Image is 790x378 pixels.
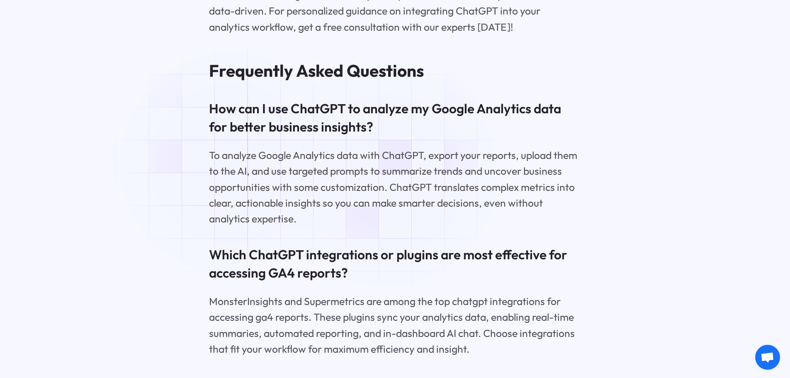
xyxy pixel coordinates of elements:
div: 채팅 열기 [755,345,780,370]
h3: Which ChatGPT integrations or plugins are most effective for accessing GA4 reports? [209,246,581,282]
p: To analyze Google Analytics data with ChatGPT, export your reports, upload them to the AI, and us... [209,147,581,227]
h2: Frequently Asked Questions [209,61,581,81]
h3: How can I use ChatGPT to analyze my Google Analytics data for better business insights? [209,100,581,136]
p: MonsterInsights and Supermetrics are among the top chatgpt integrations for accessing ga4 reports... [209,293,581,357]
